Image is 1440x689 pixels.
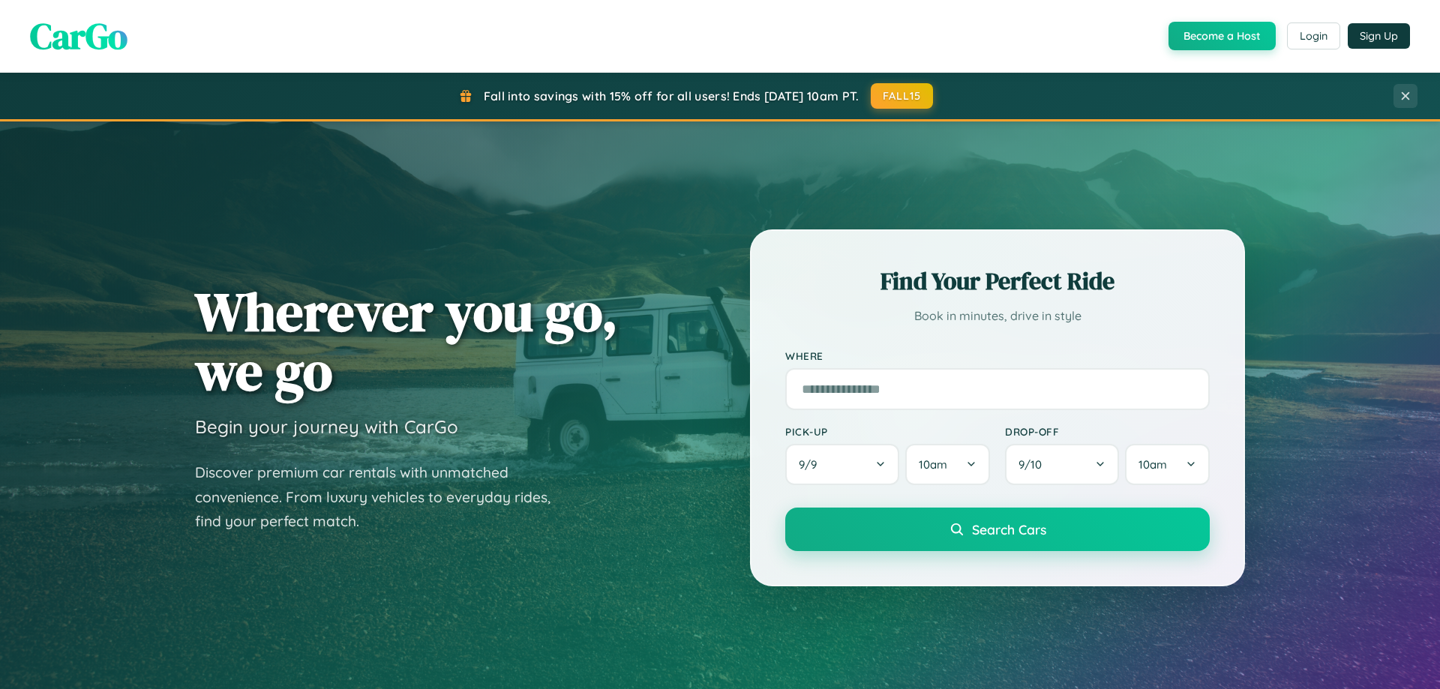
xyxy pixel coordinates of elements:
[1005,444,1119,485] button: 9/10
[972,521,1046,538] span: Search Cars
[1168,22,1276,50] button: Become a Host
[905,444,990,485] button: 10am
[1287,22,1340,49] button: Login
[484,88,859,103] span: Fall into savings with 15% off for all users! Ends [DATE] 10am PT.
[919,457,947,472] span: 10am
[785,265,1210,298] h2: Find Your Perfect Ride
[1348,23,1410,49] button: Sign Up
[1005,425,1210,438] label: Drop-off
[195,282,618,400] h1: Wherever you go, we go
[1018,457,1049,472] span: 9 / 10
[785,349,1210,362] label: Where
[195,460,570,534] p: Discover premium car rentals with unmatched convenience. From luxury vehicles to everyday rides, ...
[1138,457,1167,472] span: 10am
[785,508,1210,551] button: Search Cars
[785,425,990,438] label: Pick-up
[799,457,824,472] span: 9 / 9
[195,415,458,438] h3: Begin your journey with CarGo
[30,11,127,61] span: CarGo
[871,83,934,109] button: FALL15
[1125,444,1210,485] button: 10am
[785,305,1210,327] p: Book in minutes, drive in style
[785,444,899,485] button: 9/9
